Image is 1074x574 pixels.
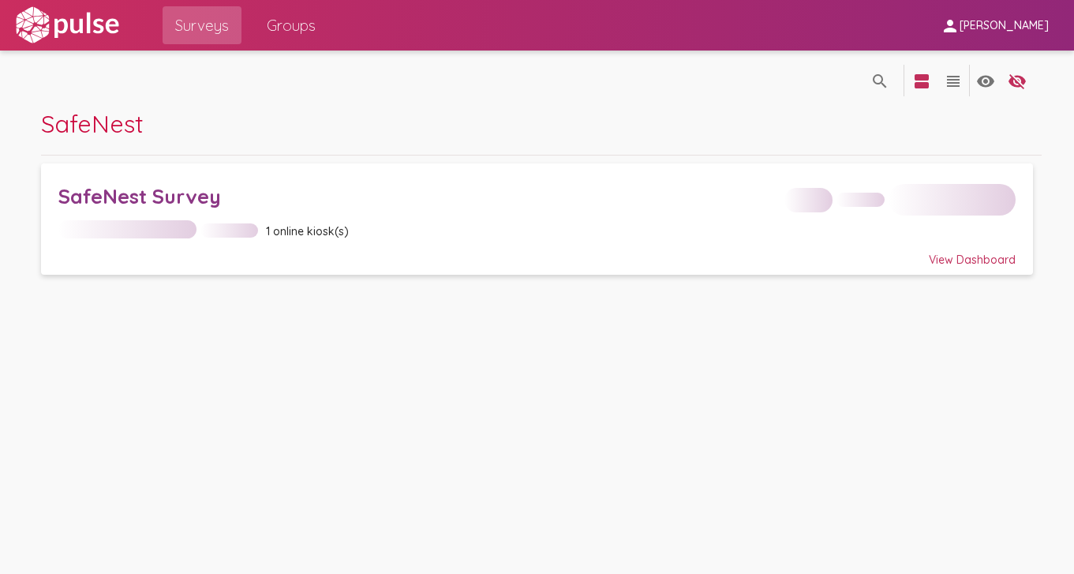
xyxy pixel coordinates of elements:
div: View Dashboard [58,238,1016,267]
button: language [970,65,1001,96]
span: Surveys [175,11,229,39]
mat-icon: language [1008,72,1027,91]
span: [PERSON_NAME] [960,19,1049,33]
button: [PERSON_NAME] [928,10,1061,39]
mat-icon: language [976,72,995,91]
span: SafeNest [41,108,144,139]
span: 1 online kiosk(s) [266,224,349,238]
button: language [864,65,896,96]
mat-icon: language [912,72,931,91]
a: SafeNest Survey1 online kiosk(s)View Dashboard [41,163,1033,275]
img: white-logo.svg [13,6,122,45]
mat-icon: language [944,72,963,91]
mat-icon: language [870,72,889,91]
button: language [906,65,937,96]
a: Groups [254,6,328,44]
div: SafeNest Survey [58,184,776,208]
button: language [937,65,969,96]
button: language [1001,65,1033,96]
a: Surveys [163,6,241,44]
span: Groups [267,11,316,39]
mat-icon: person [941,17,960,36]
